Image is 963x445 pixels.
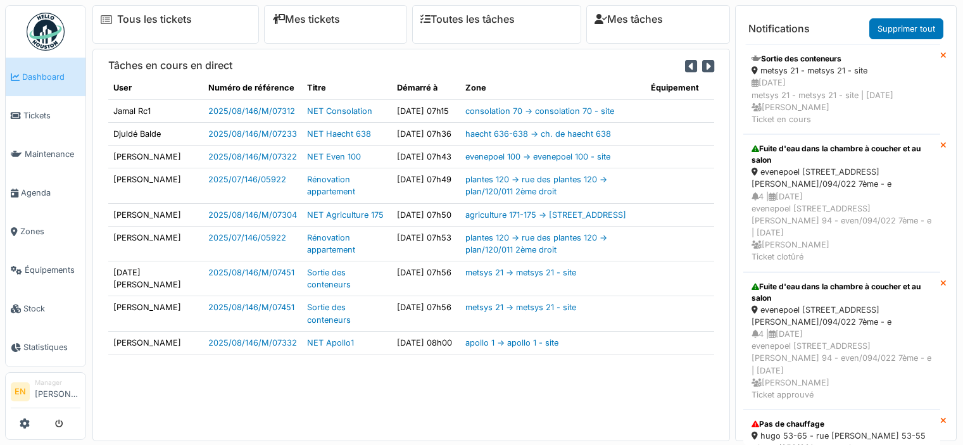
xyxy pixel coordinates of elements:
[108,145,203,168] td: [PERSON_NAME]
[752,143,932,166] div: Fuite d'eau dans la chambre à coucher et au salon
[392,145,460,168] td: [DATE] 07h43
[6,289,85,328] a: Stock
[465,268,576,277] a: metsys 21 -> metsys 21 - site
[208,233,286,242] a: 2025/07/146/05922
[465,175,607,196] a: plantes 120 -> rue des plantes 120 -> plan/120/011 2ème droit
[752,166,932,190] div: evenepoel [STREET_ADDRESS][PERSON_NAME]/094/022 7ème - e
[743,134,940,272] a: Fuite d'eau dans la chambre à coucher et au salon evenepoel [STREET_ADDRESS][PERSON_NAME]/094/022...
[392,261,460,296] td: [DATE] 07h56
[392,168,460,203] td: [DATE] 07h49
[392,77,460,99] th: Démarré à
[392,99,460,122] td: [DATE] 07h15
[6,173,85,212] a: Agenda
[23,110,80,122] span: Tickets
[307,268,351,289] a: Sortie des conteneurs
[646,77,714,99] th: Équipement
[208,210,297,220] a: 2025/08/146/M/07304
[465,210,626,220] a: agriculture 171-175 -> [STREET_ADDRESS]
[752,191,932,263] div: 4 | [DATE] evenepoel [STREET_ADDRESS][PERSON_NAME] 94 - even/094/022 7ème - e | [DATE] [PERSON_NA...
[23,303,80,315] span: Stock
[595,13,663,25] a: Mes tâches
[208,338,297,348] a: 2025/08/146/M/07332
[117,13,192,25] a: Tous les tickets
[465,106,614,116] a: consolation 70 -> consolation 70 - site
[307,233,355,254] a: Rénovation appartement
[752,65,932,77] div: metsys 21 - metsys 21 - site
[21,187,80,199] span: Agenda
[25,148,80,160] span: Maintenance
[307,175,355,196] a: Rénovation appartement
[752,328,932,401] div: 4 | [DATE] evenepoel [STREET_ADDRESS][PERSON_NAME] 94 - even/094/022 7ème - e | [DATE] [PERSON_NA...
[465,152,610,161] a: evenepoel 100 -> evenepoel 100 - site
[35,378,80,387] div: Manager
[465,129,611,139] a: haecht 636-638 -> ch. de haecht 638
[11,378,80,408] a: EN Manager[PERSON_NAME]
[108,261,203,296] td: [DATE][PERSON_NAME]
[392,226,460,261] td: [DATE] 07h53
[25,264,80,276] span: Équipements
[108,122,203,145] td: Djuldé Balde
[392,296,460,331] td: [DATE] 07h56
[27,13,65,51] img: Badge_color-CXgf-gQk.svg
[302,77,393,99] th: Titre
[420,13,515,25] a: Toutes les tâches
[272,13,340,25] a: Mes tickets
[108,99,203,122] td: Jamal Rc1
[108,296,203,331] td: [PERSON_NAME]
[392,331,460,354] td: [DATE] 08h00
[307,338,354,348] a: NET Apollo1
[208,129,297,139] a: 2025/08/146/M/07233
[113,83,132,92] span: translation missing: fr.shared.user
[108,60,232,72] h6: Tâches en cours en direct
[465,233,607,254] a: plantes 120 -> rue des plantes 120 -> plan/120/011 2ème droit
[208,303,294,312] a: 2025/08/146/M/07451
[748,23,810,35] h6: Notifications
[108,226,203,261] td: [PERSON_NAME]
[22,71,80,83] span: Dashboard
[108,331,203,354] td: [PERSON_NAME]
[465,338,558,348] a: apollo 1 -> apollo 1 - site
[6,328,85,367] a: Statistiques
[752,304,932,328] div: evenepoel [STREET_ADDRESS][PERSON_NAME]/094/022 7ème - e
[6,96,85,135] a: Tickets
[307,303,351,324] a: Sortie des conteneurs
[743,44,940,134] a: Sortie des conteneurs metsys 21 - metsys 21 - site [DATE]metsys 21 - metsys 21 - site | [DATE] [P...
[307,210,384,220] a: NET Agriculture 175
[752,281,932,304] div: Fuite d'eau dans la chambre à coucher et au salon
[108,168,203,203] td: [PERSON_NAME]
[6,212,85,251] a: Zones
[11,382,30,401] li: EN
[23,341,80,353] span: Statistiques
[752,77,932,125] div: [DATE] metsys 21 - metsys 21 - site | [DATE] [PERSON_NAME] Ticket en cours
[208,152,297,161] a: 2025/08/146/M/07322
[869,18,943,39] a: Supprimer tout
[460,77,646,99] th: Zone
[6,135,85,173] a: Maintenance
[743,272,940,410] a: Fuite d'eau dans la chambre à coucher et au salon evenepoel [STREET_ADDRESS][PERSON_NAME]/094/022...
[6,251,85,289] a: Équipements
[203,77,302,99] th: Numéro de référence
[208,106,295,116] a: 2025/08/146/M/07312
[392,203,460,226] td: [DATE] 07h50
[392,122,460,145] td: [DATE] 07h36
[307,129,371,139] a: NET Haecht 638
[20,225,80,237] span: Zones
[35,378,80,405] li: [PERSON_NAME]
[465,303,576,312] a: metsys 21 -> metsys 21 - site
[307,106,372,116] a: NET Consolation
[108,203,203,226] td: [PERSON_NAME]
[208,268,294,277] a: 2025/08/146/M/07451
[752,418,932,430] div: Pas de chauffage
[752,53,932,65] div: Sortie des conteneurs
[307,152,361,161] a: NET Even 100
[6,58,85,96] a: Dashboard
[208,175,286,184] a: 2025/07/146/05922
